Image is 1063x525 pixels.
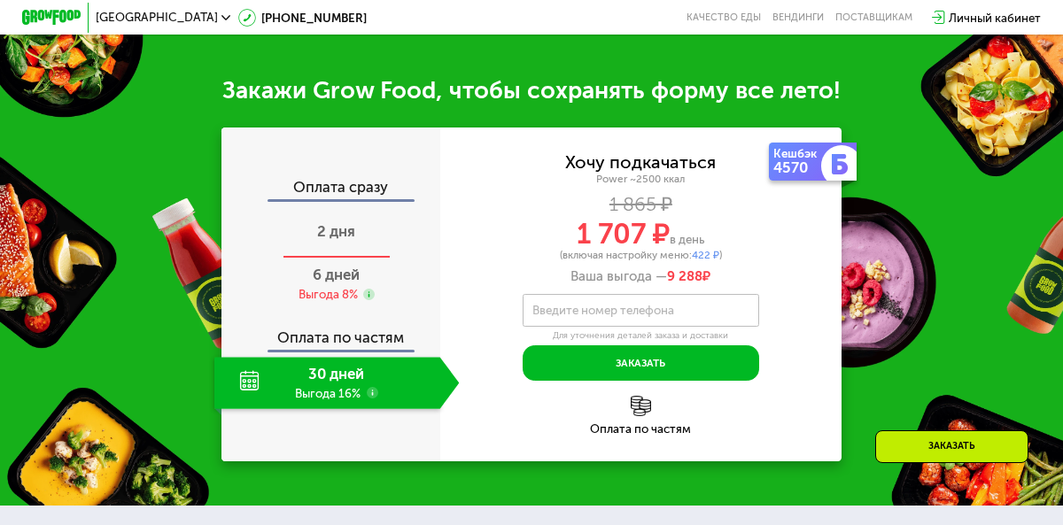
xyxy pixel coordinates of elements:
div: Хочу подкачаться [565,154,716,170]
span: в день [670,232,704,246]
div: Оплата по частям [440,423,842,435]
div: Ваша выгода — [440,268,842,284]
div: Оплата сразу [223,180,440,199]
div: (включая настройку меню: ) [440,251,842,261]
img: l6xcnZfty9opOoJh.png [631,396,651,416]
span: 6 дней [313,266,360,283]
span: 9 288 [667,268,702,284]
span: 422 ₽ [692,249,719,261]
a: Вендинги [772,12,824,23]
div: Личный кабинет [949,9,1041,27]
div: Выгода 8% [299,286,358,302]
label: Введите номер телефона [532,306,674,314]
div: 1 865 ₽ [440,197,842,212]
div: поставщикам [835,12,912,23]
div: Оплата по частям [223,316,440,350]
button: Заказать [523,345,759,381]
div: Power ~2500 ккал [440,173,842,186]
div: Для уточнения деталей заказа и доставки [523,330,759,342]
a: [PHONE_NUMBER] [238,9,368,27]
span: 1 707 ₽ [577,217,670,251]
div: Кешбэк [773,148,824,159]
span: 2 дня [317,222,355,240]
span: [GEOGRAPHIC_DATA] [96,12,218,23]
span: ₽ [667,268,710,284]
div: 4570 [773,160,824,175]
a: Качество еды [687,12,761,23]
div: Заказать [875,430,1028,463]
